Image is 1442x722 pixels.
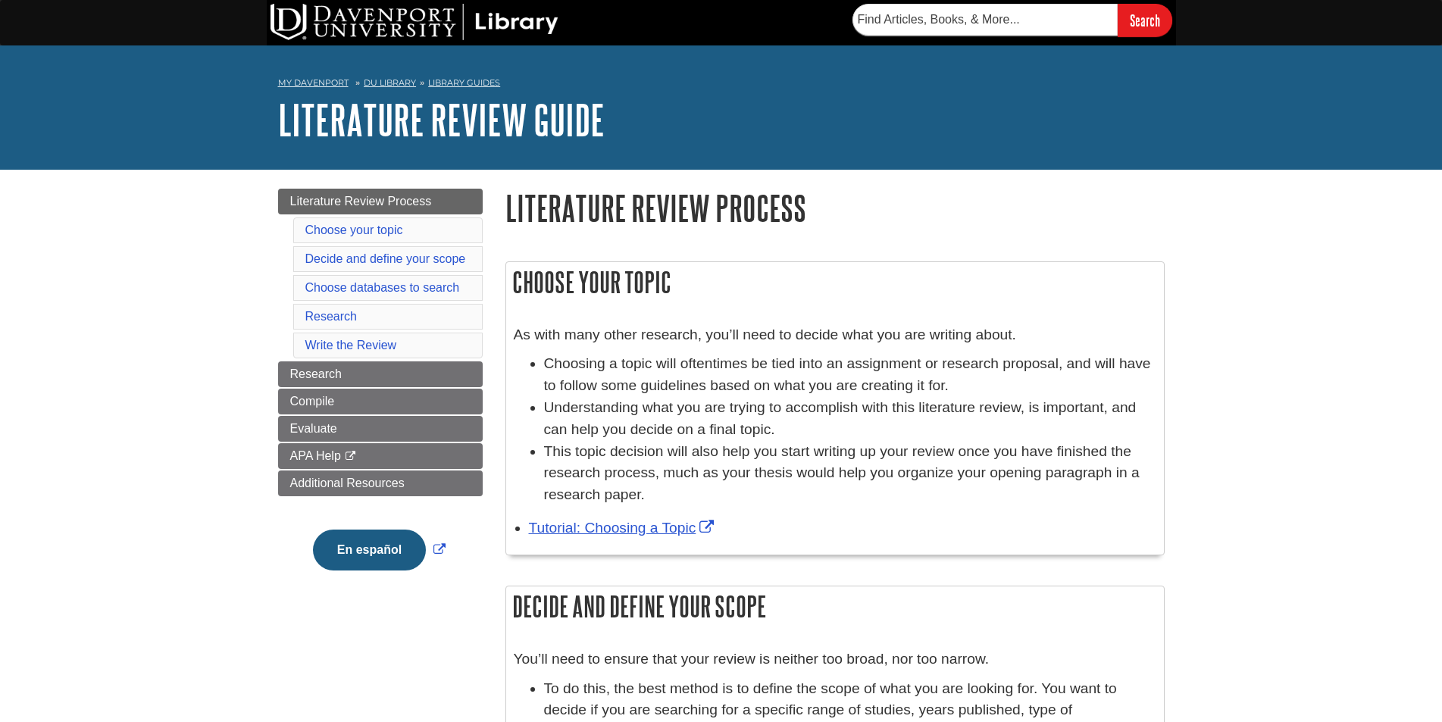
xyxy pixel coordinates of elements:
a: Choose your topic [305,223,403,236]
p: You’ll need to ensure that your review is neither too broad, nor too narrow. [514,649,1156,670]
h2: Choose your topic [506,262,1164,302]
span: Literature Review Process [290,195,432,208]
input: Find Articles, Books, & More... [852,4,1118,36]
nav: breadcrumb [278,73,1165,97]
a: Compile [278,389,483,414]
a: Research [278,361,483,387]
li: This topic decision will also help you start writing up your review once you have finished the re... [544,441,1156,506]
h2: Decide and define your scope [506,586,1164,627]
span: Evaluate [290,422,337,435]
button: En español [313,530,426,570]
li: Understanding what you are trying to accomplish with this literature review, is important, and ca... [544,397,1156,441]
i: This link opens in a new window [344,452,357,461]
a: Decide and define your scope [305,252,466,265]
form: Searches DU Library's articles, books, and more [852,4,1172,36]
div: Guide Page Menu [278,189,483,596]
img: DU Library [271,4,558,40]
p: As with many other research, you’ll need to decide what you are writing about. [514,324,1156,346]
a: En español [309,543,449,556]
a: DU Library [364,77,416,88]
a: Choose databases to search [305,281,460,294]
a: Research [305,310,357,323]
a: Literature Review Process [278,189,483,214]
a: Write the Review [305,339,397,352]
span: APA Help [290,449,341,462]
a: My Davenport [278,77,349,89]
li: Choosing a topic will oftentimes be tied into an assignment or research proposal, and will have t... [544,353,1156,397]
h1: Literature Review Process [505,189,1165,227]
a: APA Help [278,443,483,469]
span: Additional Resources [290,477,405,489]
span: Compile [290,395,335,408]
span: Research [290,367,342,380]
a: Additional Resources [278,470,483,496]
a: Library Guides [428,77,500,88]
a: Evaluate [278,416,483,442]
a: Tutorial: Choosing a Topic [529,520,718,536]
a: Literature Review Guide [278,96,605,143]
input: Search [1118,4,1172,36]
